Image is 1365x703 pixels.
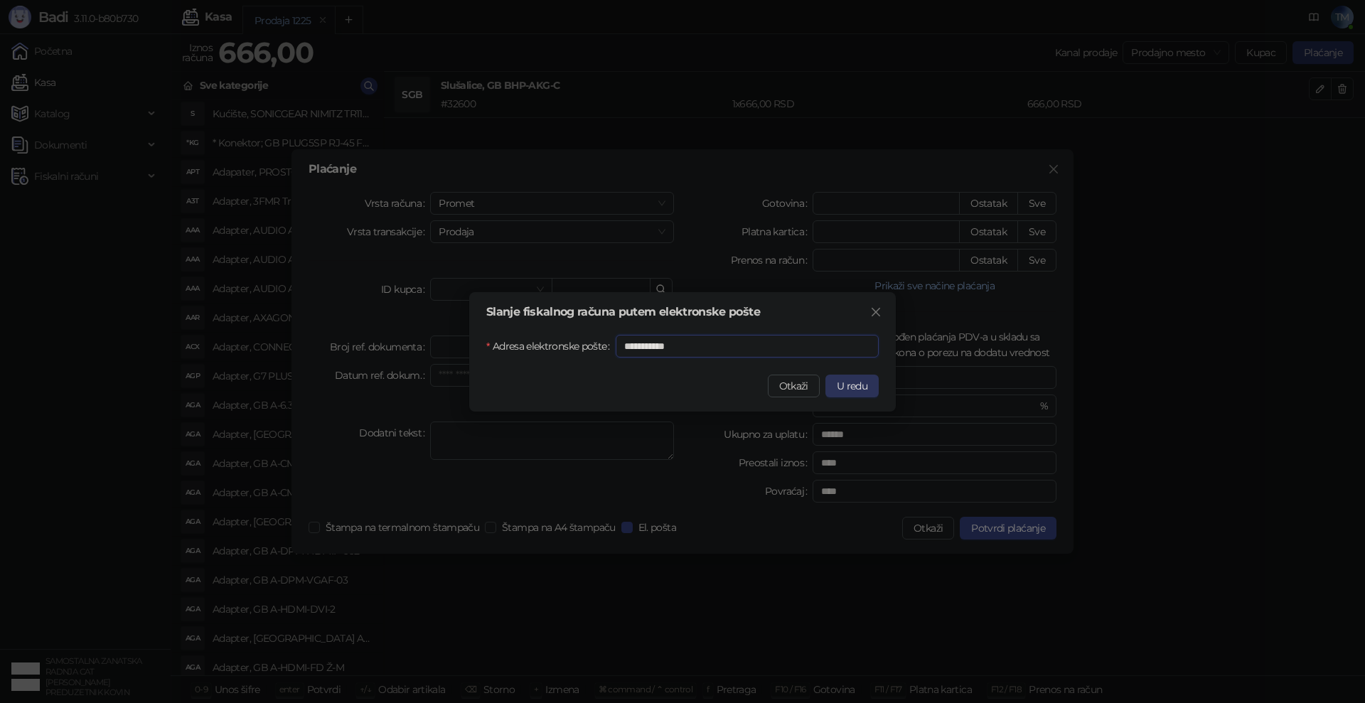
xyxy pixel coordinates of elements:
span: close [870,306,882,318]
button: Otkaži [768,375,820,397]
span: Otkaži [779,380,808,392]
span: U redu [837,380,867,392]
input: Adresa elektronske pošte [616,335,879,358]
div: Slanje fiskalnog računa putem elektronske pošte [486,306,879,318]
label: Adresa elektronske pošte [486,335,616,358]
button: Close [864,301,887,323]
span: Zatvori [864,306,887,318]
button: U redu [825,375,879,397]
